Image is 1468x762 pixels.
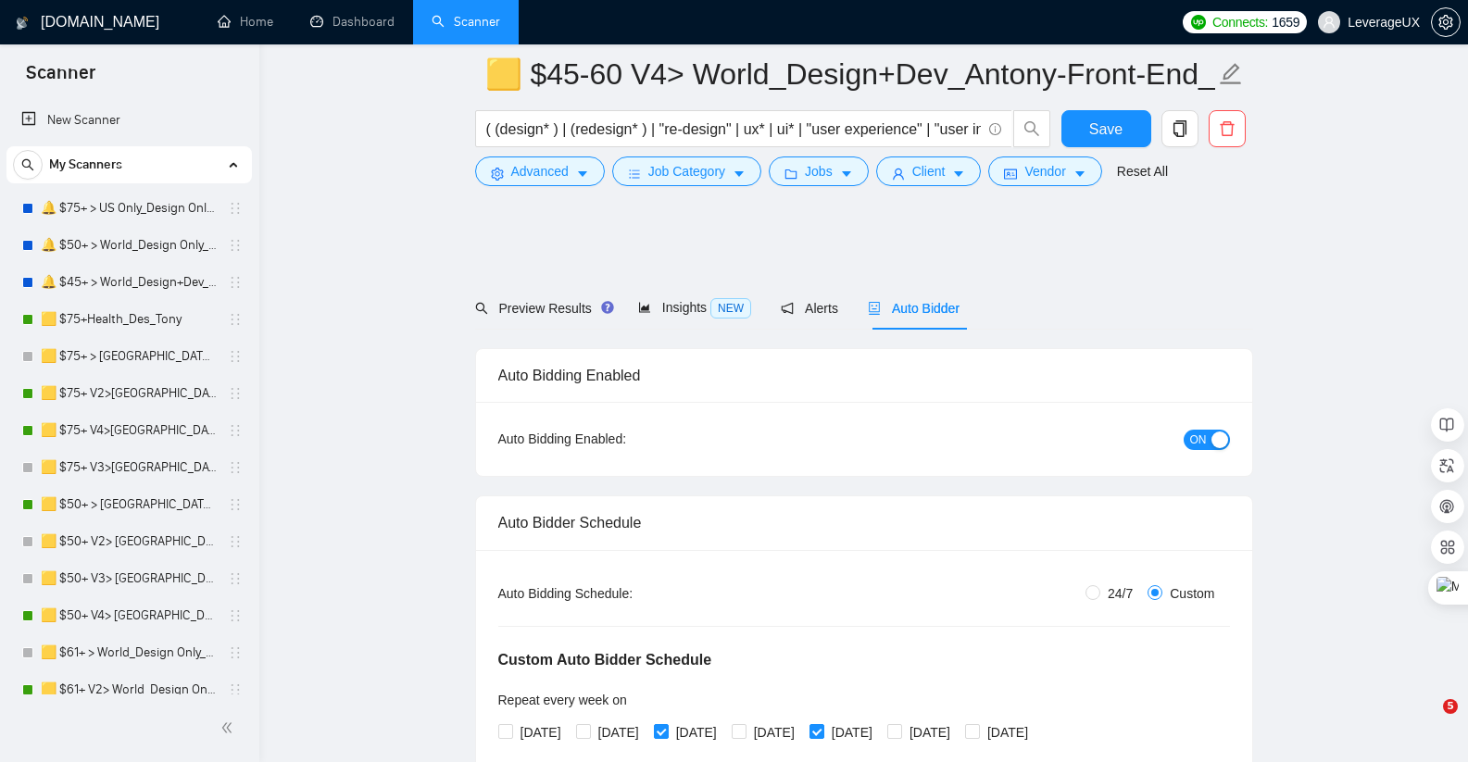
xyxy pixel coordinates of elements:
span: holder [228,423,243,438]
span: caret-down [576,167,589,181]
a: 🟨 $61+ V2> World_Design Only_Roman-UX/UI_General [41,671,217,708]
button: Save [1061,110,1151,147]
span: info-circle [989,123,1001,135]
div: Auto Bidding Enabled [498,349,1230,402]
span: user [892,167,905,181]
a: New Scanner [21,102,237,139]
span: double-left [220,718,239,737]
span: holder [228,460,243,475]
button: idcardVendorcaret-down [988,156,1101,186]
span: folder [784,167,797,181]
span: Custom [1162,583,1222,604]
span: Auto Bidder [868,301,960,316]
span: Client [912,161,946,181]
a: 🟨 $75+ > [GEOGRAPHIC_DATA]+[GEOGRAPHIC_DATA] Only_Tony-UX/UI_General [41,338,217,375]
a: 🟨 $75+ V2>[GEOGRAPHIC_DATA]+[GEOGRAPHIC_DATA] Only_Tony-UX/UI_General [41,375,217,412]
span: robot [868,302,881,315]
button: barsJob Categorycaret-down [612,156,761,186]
span: [DATE] [669,722,724,743]
span: My Scanners [49,146,122,183]
div: Auto Bidding Schedule: [498,583,742,604]
span: ON [1190,430,1207,450]
span: 1659 [1272,12,1299,32]
span: Jobs [805,161,833,181]
img: upwork-logo.png [1191,15,1206,30]
a: 🟨 $75+Health_Des_Tony [41,301,217,338]
a: dashboardDashboard [310,14,395,30]
button: copy [1161,110,1198,147]
span: NEW [710,298,751,319]
button: userClientcaret-down [876,156,982,186]
span: Advanced [511,161,569,181]
button: delete [1209,110,1246,147]
span: bars [628,167,641,181]
span: [DATE] [824,722,880,743]
span: [DATE] [980,722,1035,743]
span: setting [491,167,504,181]
span: search [475,302,488,315]
a: 🔔 $50+ > World_Design Only_General [41,227,217,264]
button: setting [1431,7,1461,37]
span: Connects: [1212,12,1268,32]
span: Repeat every week on [498,693,627,707]
span: Alerts [781,301,838,316]
span: edit [1219,62,1243,86]
span: Save [1089,118,1123,141]
span: holder [228,497,243,512]
span: holder [228,201,243,216]
a: 🟨 $50+ V2> [GEOGRAPHIC_DATA]+[GEOGRAPHIC_DATA] Only_Tony-UX/UI_General [41,523,217,560]
button: search [13,150,43,180]
span: caret-down [733,167,746,181]
span: area-chart [638,301,651,314]
span: holder [228,571,243,586]
h5: Custom Auto Bidder Schedule [498,649,712,671]
span: holder [228,534,243,549]
span: 24/7 [1100,583,1140,604]
span: holder [228,275,243,290]
span: setting [1432,15,1460,30]
button: folderJobscaret-down [769,156,869,186]
span: [DATE] [591,722,646,743]
span: user [1323,16,1336,29]
span: delete [1210,120,1245,137]
span: [DATE] [513,722,569,743]
span: 5 [1443,699,1458,714]
span: idcard [1004,167,1017,181]
a: 🟨 $61+ > World_Design Only_Roman-UX/UI_General [41,634,217,671]
span: caret-down [840,167,853,181]
span: holder [228,682,243,697]
a: searchScanner [432,14,500,30]
span: caret-down [1073,167,1086,181]
span: search [14,158,42,171]
div: Auto Bidding Enabled: [498,429,742,449]
img: logo [16,8,29,38]
input: Search Freelance Jobs... [486,118,981,141]
span: copy [1162,120,1198,137]
button: settingAdvancedcaret-down [475,156,605,186]
span: caret-down [952,167,965,181]
a: Reset All [1117,161,1168,181]
a: 🔔 $45+ > World_Design+Dev_General [41,264,217,301]
span: holder [228,312,243,327]
span: [DATE] [747,722,802,743]
div: Tooltip anchor [599,299,616,316]
span: holder [228,238,243,253]
li: New Scanner [6,102,252,139]
span: Job Category [648,161,725,181]
span: holder [228,645,243,660]
span: holder [228,349,243,364]
span: Vendor [1024,161,1065,181]
a: 🔔 $75+ > US Only_Design Only_General [41,190,217,227]
a: 🟨 $50+ > [GEOGRAPHIC_DATA]+[GEOGRAPHIC_DATA] Only_Tony-UX/UI_General [41,486,217,523]
a: homeHome [218,14,273,30]
iframe: Intercom live chat [1405,699,1449,743]
a: 🟨 $50+ V4> [GEOGRAPHIC_DATA]+[GEOGRAPHIC_DATA] Only_Tony-UX/UI_General [41,597,217,634]
a: 🟨 $75+ V4>[GEOGRAPHIC_DATA]+[GEOGRAPHIC_DATA] Only_Tony-UX/UI_General [41,412,217,449]
span: Insights [638,300,751,315]
a: 🟨 $75+ V3>[GEOGRAPHIC_DATA]+[GEOGRAPHIC_DATA] Only_Tony-UX/UI_General [41,449,217,486]
div: Auto Bidder Schedule [498,496,1230,549]
span: [DATE] [902,722,958,743]
span: holder [228,608,243,623]
span: search [1014,120,1049,137]
button: search [1013,110,1050,147]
